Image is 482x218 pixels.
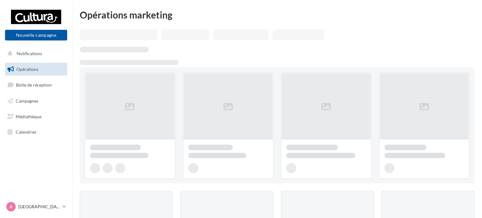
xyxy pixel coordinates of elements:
[4,110,68,123] a: Médiathèque
[4,78,68,92] a: Boîte de réception
[17,51,42,56] span: Notifications
[16,98,38,104] span: Campagnes
[16,82,52,88] span: Boîte de réception
[5,30,67,40] button: Nouvelle campagne
[80,10,474,19] div: Opérations marketing
[4,47,66,60] button: Notifications
[4,94,68,108] a: Campagnes
[4,63,68,76] a: Opérations
[4,125,68,139] a: Calendrier
[16,66,38,72] span: Opérations
[9,204,13,210] span: A
[16,129,37,135] span: Calendrier
[18,204,60,210] p: [GEOGRAPHIC_DATA]
[16,114,41,119] span: Médiathèque
[5,201,67,213] a: A [GEOGRAPHIC_DATA]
